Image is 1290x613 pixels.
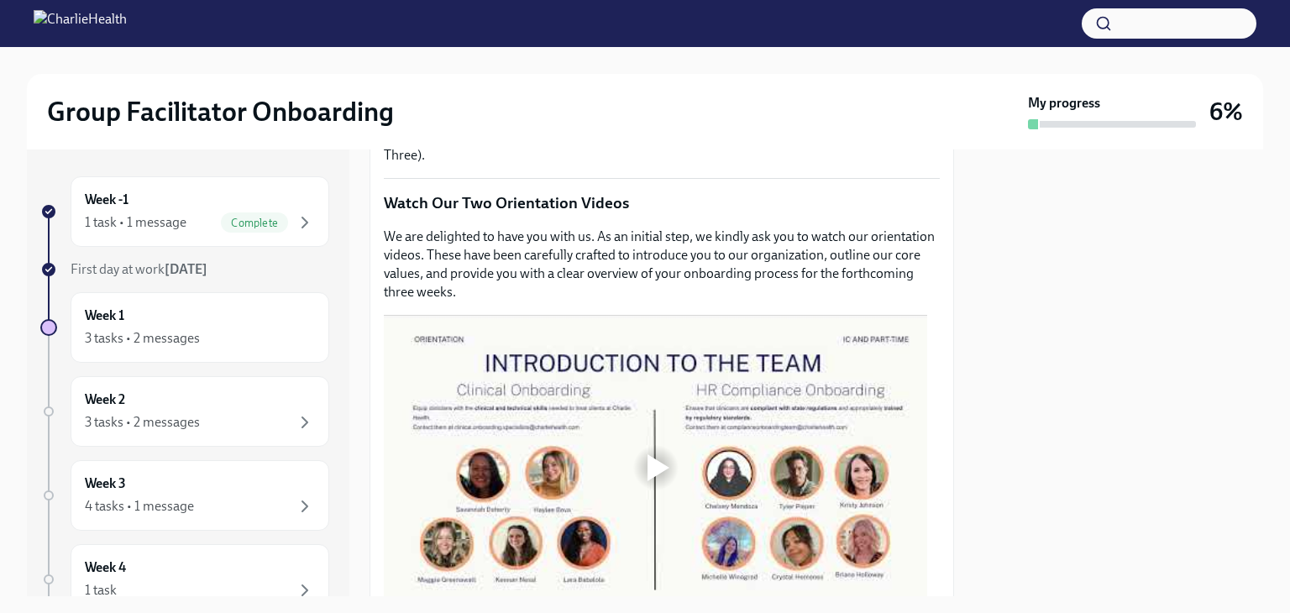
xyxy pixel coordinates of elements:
h6: Week 3 [85,474,126,493]
span: Complete [221,217,288,229]
h3: 6% [1209,97,1243,127]
strong: [DATE] [165,261,207,277]
a: Week 13 tasks • 2 messages [40,292,329,363]
h2: Group Facilitator Onboarding [47,95,394,128]
div: 1 task • 1 message [85,213,186,232]
strong: My progress [1028,94,1100,113]
h6: Week 1 [85,306,124,325]
div: 4 tasks • 1 message [85,497,194,516]
p: We are delighted to have you with us. As an initial step, we kindly ask you to watch our orientat... [384,228,940,301]
h6: Week 2 [85,390,125,409]
a: First day at work[DATE] [40,260,329,279]
div: 3 tasks • 2 messages [85,329,200,348]
span: First day at work [71,261,207,277]
h6: Week 4 [85,558,126,577]
div: 1 task [85,581,117,600]
h6: Week -1 [85,191,128,209]
a: Week -11 task • 1 messageComplete [40,176,329,247]
p: Watch Our Two Orientation Videos [384,192,940,214]
div: 3 tasks • 2 messages [85,413,200,432]
img: CharlieHealth [34,10,127,37]
a: Week 23 tasks • 2 messages [40,376,329,447]
a: Week 34 tasks • 1 message [40,460,329,531]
